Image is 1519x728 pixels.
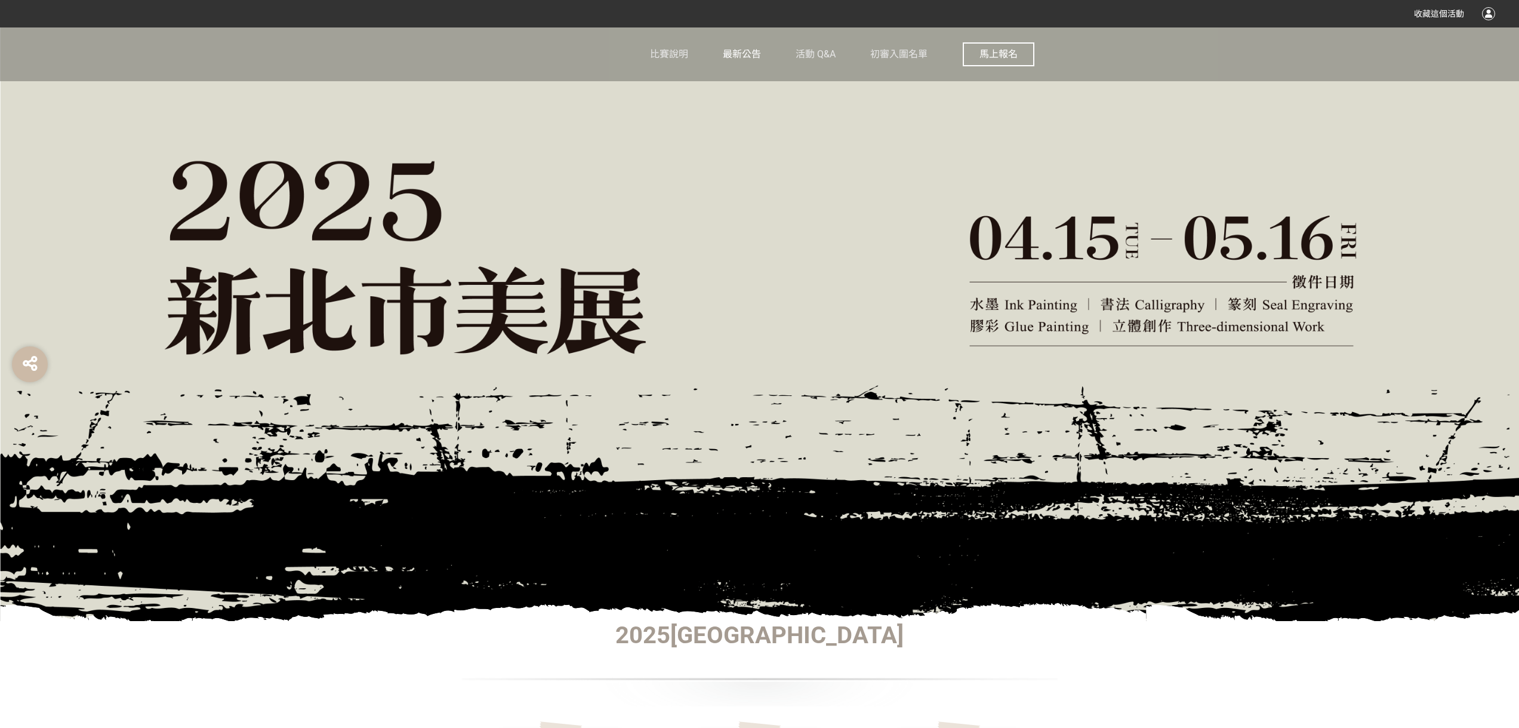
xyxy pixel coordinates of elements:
[796,48,836,60] span: 活動 Q&A
[650,48,688,60] span: 比賽說明
[723,48,761,60] span: 最新公告
[870,27,928,81] a: 初審入圍名單
[963,42,1034,66] button: 馬上報名
[461,621,1058,650] h1: 2025[GEOGRAPHIC_DATA]
[870,48,928,60] span: 初審入圍名單
[386,235,1133,414] img: 2025新北市美展
[796,27,836,81] a: 活動 Q&A
[723,27,761,81] a: 最新公告
[979,48,1018,60] span: 馬上報名
[650,27,688,81] a: 比賽說明
[1414,9,1464,19] span: 收藏這個活動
